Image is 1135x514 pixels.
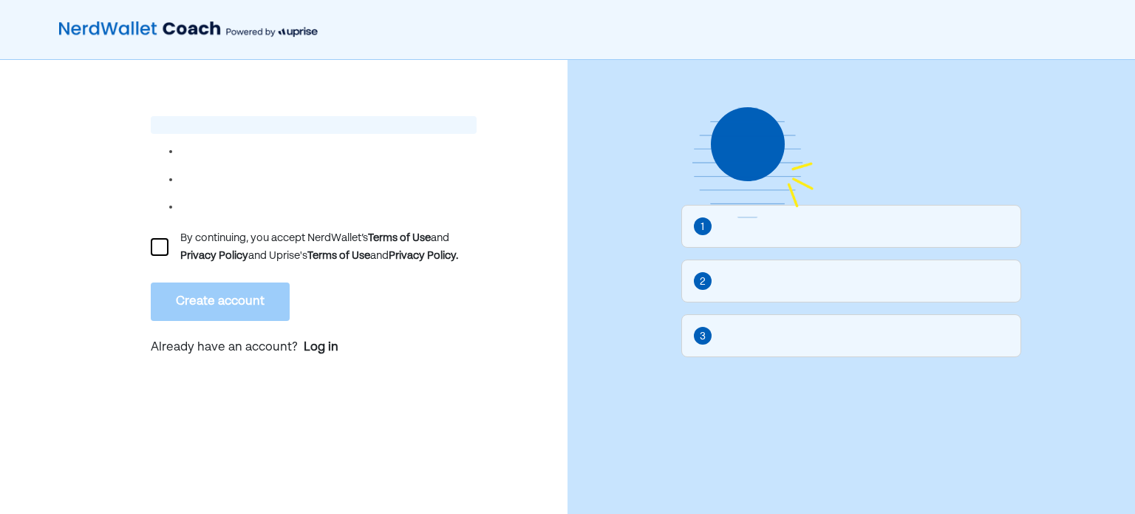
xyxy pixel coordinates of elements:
div: Terms of Use [307,247,370,265]
div: Privacy Policy. [389,247,458,265]
div: By continuing, you accept NerdWallet’s and and Uprise's and [180,229,477,265]
div: Privacy Policy [180,247,248,265]
div: Terms of Use [368,229,431,247]
p: Already have an account? [151,339,477,358]
button: Create account [151,283,290,321]
div: 2 [700,274,706,290]
div: 1 [701,219,704,235]
a: Log in [304,339,338,356]
div: 3 [700,328,706,345]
